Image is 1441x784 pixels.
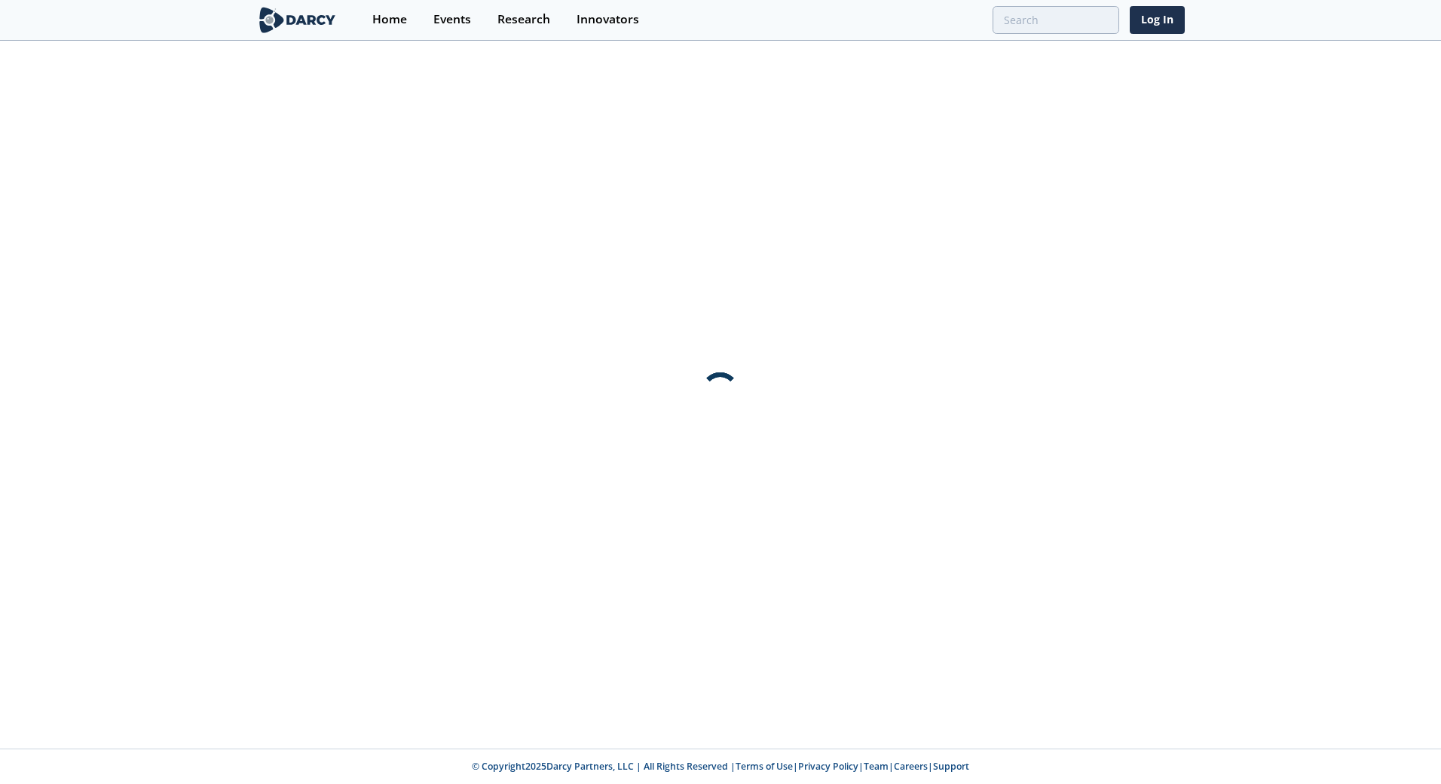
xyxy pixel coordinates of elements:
a: Log In [1130,6,1185,34]
a: Support [933,760,969,773]
div: Innovators [577,14,639,26]
a: Terms of Use [736,760,793,773]
div: Home [372,14,407,26]
div: Events [433,14,471,26]
div: Research [497,14,550,26]
input: Advanced Search [993,6,1119,34]
img: logo-wide.svg [256,7,338,33]
a: Team [864,760,889,773]
p: © Copyright 2025 Darcy Partners, LLC | All Rights Reserved | | | | | [163,760,1278,773]
a: Privacy Policy [798,760,858,773]
a: Careers [894,760,928,773]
